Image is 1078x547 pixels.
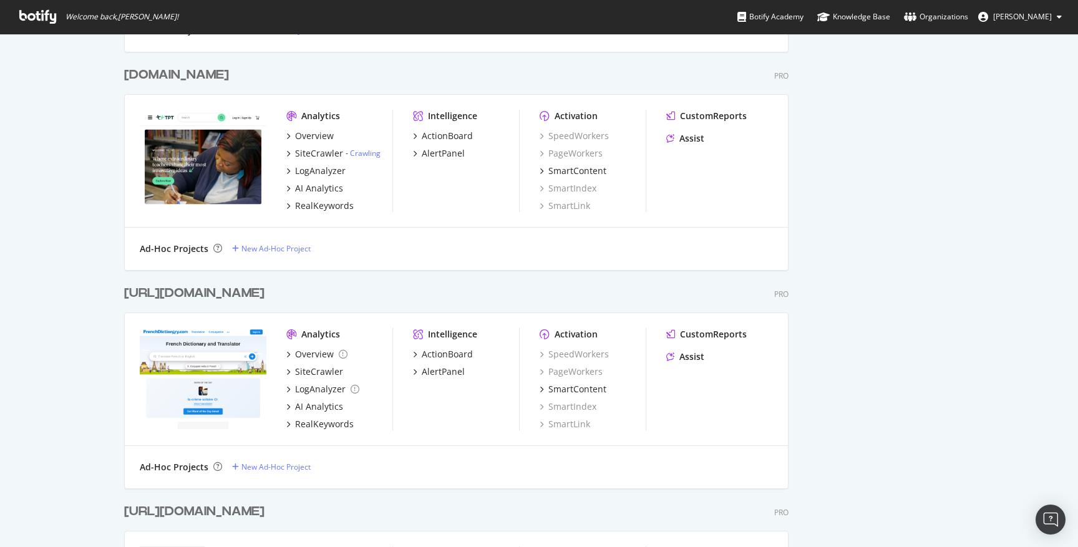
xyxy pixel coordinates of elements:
[774,289,789,299] div: Pro
[737,11,804,23] div: Botify Academy
[124,66,234,84] a: [DOMAIN_NAME]
[350,148,381,158] a: Crawling
[540,130,609,142] a: SpeedWorkers
[295,383,346,395] div: LogAnalyzer
[232,243,311,254] a: New Ad-Hoc Project
[140,110,266,211] img: teacherspayteachers.com
[295,365,343,378] div: SiteCrawler
[540,348,609,361] a: SpeedWorkers
[666,351,704,363] a: Assist
[555,328,598,341] div: Activation
[679,351,704,363] div: Assist
[666,328,747,341] a: CustomReports
[346,148,381,158] div: -
[295,400,343,413] div: AI Analytics
[140,461,208,473] div: Ad-Hoc Projects
[124,503,265,521] div: [URL][DOMAIN_NAME]
[968,7,1072,27] button: [PERSON_NAME]
[413,348,473,361] a: ActionBoard
[286,182,343,195] a: AI Analytics
[555,110,598,122] div: Activation
[422,130,473,142] div: ActionBoard
[124,284,265,303] div: [URL][DOMAIN_NAME]
[904,11,968,23] div: Organizations
[232,462,311,472] a: New Ad-Hoc Project
[124,284,269,303] a: [URL][DOMAIN_NAME]
[428,110,477,122] div: Intelligence
[422,348,473,361] div: ActionBoard
[540,182,596,195] a: SmartIndex
[295,130,334,142] div: Overview
[241,243,311,254] div: New Ad-Hoc Project
[286,383,359,395] a: LogAnalyzer
[286,365,343,378] a: SiteCrawler
[241,462,311,472] div: New Ad-Hoc Project
[301,328,340,341] div: Analytics
[540,418,590,430] a: SmartLink
[286,147,381,160] a: SiteCrawler- Crawling
[540,200,590,212] a: SmartLink
[679,132,704,145] div: Assist
[1036,505,1066,535] div: Open Intercom Messenger
[295,348,334,361] div: Overview
[428,328,477,341] div: Intelligence
[413,147,465,160] a: AlertPanel
[540,365,603,378] a: PageWorkers
[286,130,334,142] a: Overview
[680,328,747,341] div: CustomReports
[993,11,1052,22] span: Jameson Carbary
[286,400,343,413] a: AI Analytics
[286,348,347,361] a: Overview
[124,503,269,521] a: [URL][DOMAIN_NAME]
[295,182,343,195] div: AI Analytics
[295,200,354,212] div: RealKeywords
[124,66,229,84] div: [DOMAIN_NAME]
[422,147,465,160] div: AlertPanel
[301,110,340,122] div: Analytics
[295,418,354,430] div: RealKeywords
[540,147,603,160] a: PageWorkers
[286,165,346,177] a: LogAnalyzer
[540,165,606,177] a: SmartContent
[66,12,178,22] span: Welcome back, [PERSON_NAME] !
[295,165,346,177] div: LogAnalyzer
[666,110,747,122] a: CustomReports
[817,11,890,23] div: Knowledge Base
[666,132,704,145] a: Assist
[140,243,208,255] div: Ad-Hoc Projects
[295,147,343,160] div: SiteCrawler
[540,383,606,395] a: SmartContent
[286,418,354,430] a: RealKeywords
[548,165,606,177] div: SmartContent
[422,365,465,378] div: AlertPanel
[413,365,465,378] a: AlertPanel
[413,130,473,142] a: ActionBoard
[548,383,606,395] div: SmartContent
[540,400,596,413] a: SmartIndex
[774,507,789,518] div: Pro
[774,70,789,81] div: Pro
[680,110,747,122] div: CustomReports
[286,200,354,212] a: RealKeywords
[140,328,266,429] img: https://www.frenchdictionary.com/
